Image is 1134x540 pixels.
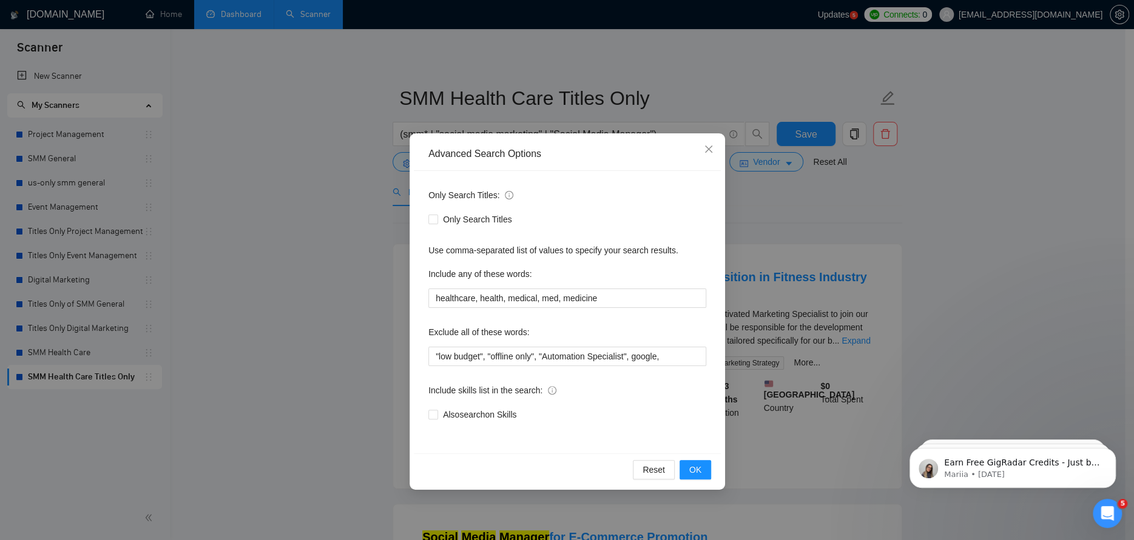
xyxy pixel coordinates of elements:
button: OK [679,460,710,479]
span: close [704,144,714,154]
label: Include any of these words: [428,264,532,284]
button: Close [692,133,725,166]
button: Reset [633,460,675,479]
iframe: Intercom live chat [1093,499,1122,528]
iframe: Intercom notifications message [891,422,1134,507]
span: Only Search Titles: [428,188,513,202]
span: 5 [1118,499,1127,508]
span: Also search on Skills [438,408,521,421]
span: OK [689,463,701,476]
span: info-circle [505,191,513,199]
span: Only Search Titles [438,213,517,226]
span: Reset [643,463,665,476]
div: Advanced Search Options [428,147,706,161]
div: Use comma-separated list of values to specify your search results. [428,244,706,257]
label: Exclude all of these words: [428,322,530,342]
span: Include skills list in the search: [428,384,556,397]
span: info-circle [548,386,556,395]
